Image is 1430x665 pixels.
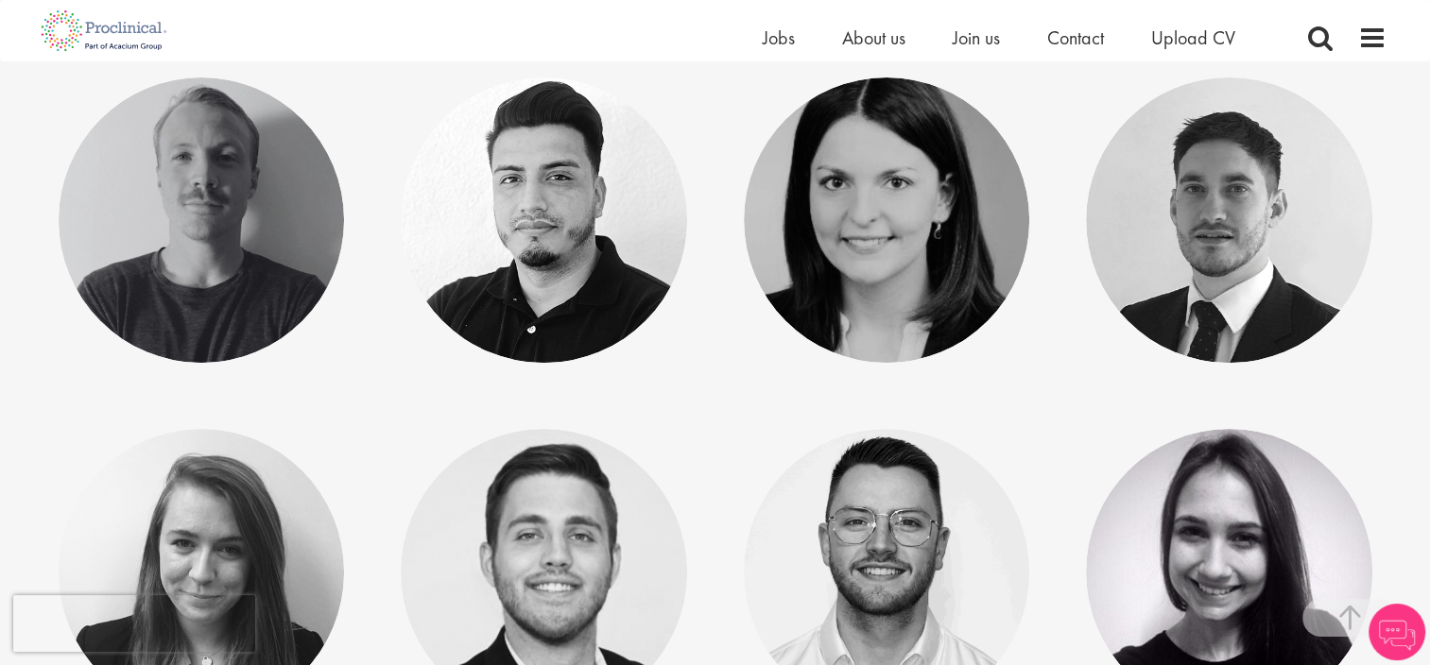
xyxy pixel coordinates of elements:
[953,26,1000,50] a: Join us
[1151,26,1235,50] a: Upload CV
[13,595,255,652] iframe: reCAPTCHA
[842,26,905,50] a: About us
[1047,26,1104,50] a: Contact
[763,26,795,50] a: Jobs
[1369,604,1425,660] img: Chatbot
